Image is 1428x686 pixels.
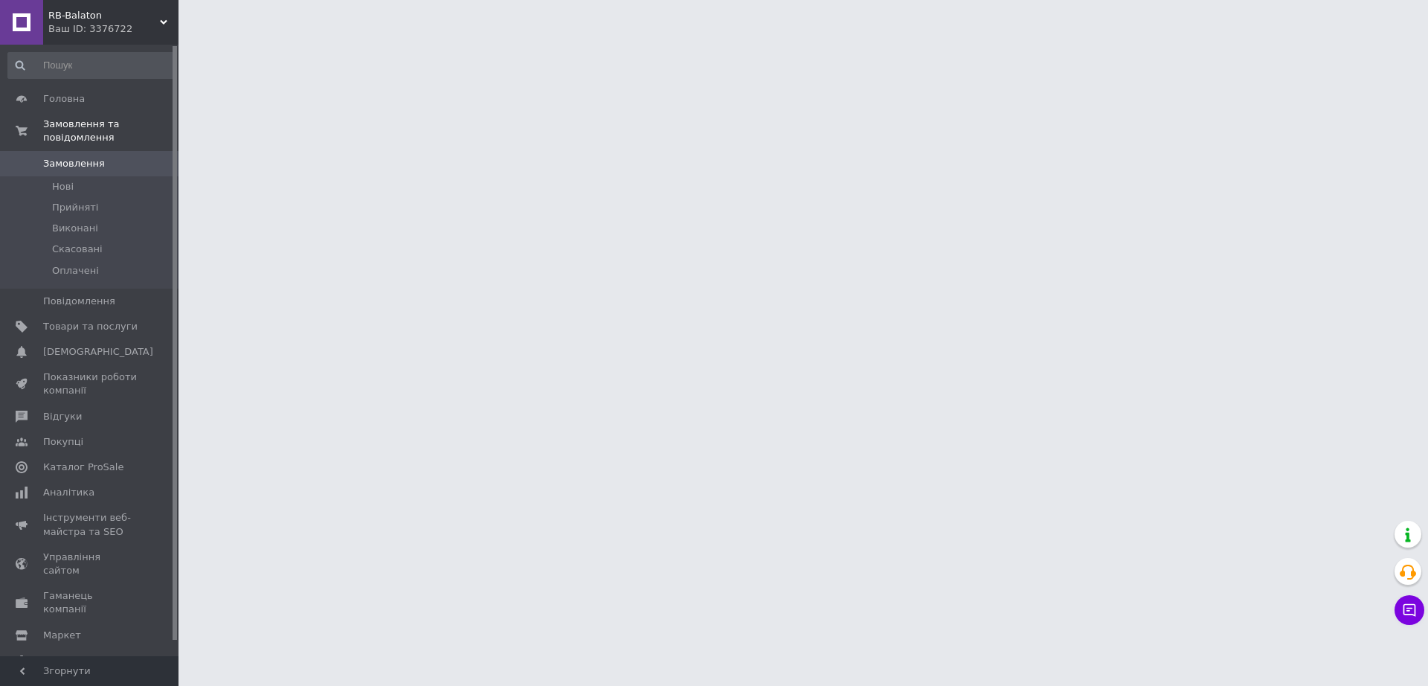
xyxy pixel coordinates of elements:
span: Головна [43,92,85,106]
span: Аналітика [43,486,94,499]
span: Налаштування [43,654,119,667]
span: [DEMOGRAPHIC_DATA] [43,345,153,359]
span: Товари та послуги [43,320,138,333]
span: Інструменти веб-майстра та SEO [43,511,138,538]
button: Чат з покупцем [1395,595,1424,625]
span: Покупці [43,435,83,449]
span: RB-Balaton [48,9,160,22]
span: Каталог ProSale [43,461,123,474]
span: Замовлення [43,157,105,170]
span: Маркет [43,629,81,642]
span: Замовлення та повідомлення [43,118,178,144]
span: Гаманець компанії [43,589,138,616]
span: Нові [52,180,74,193]
span: Відгуки [43,410,82,423]
span: Прийняті [52,201,98,214]
span: Управління сайтом [43,551,138,577]
span: Скасовані [52,243,103,256]
div: Ваш ID: 3376722 [48,22,178,36]
input: Пошук [7,52,176,79]
span: Виконані [52,222,98,235]
span: Повідомлення [43,295,115,308]
span: Оплачені [52,264,99,278]
span: Показники роботи компанії [43,371,138,397]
